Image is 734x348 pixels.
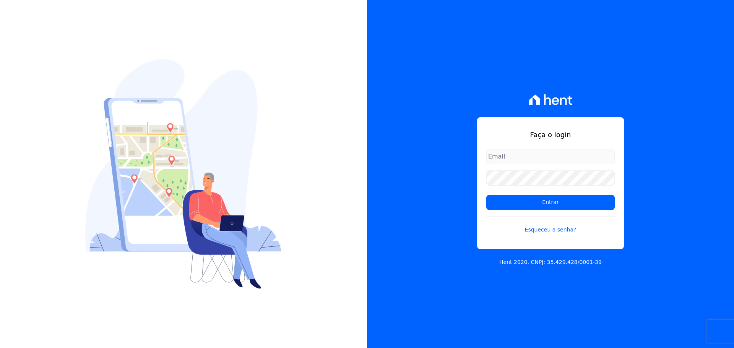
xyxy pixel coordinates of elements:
[85,59,282,289] img: Login
[486,216,615,234] a: Esqueceu a senha?
[486,149,615,164] input: Email
[486,195,615,210] input: Entrar
[499,258,602,266] p: Hent 2020. CNPJ: 35.429.428/0001-39
[486,129,615,140] h1: Faça o login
